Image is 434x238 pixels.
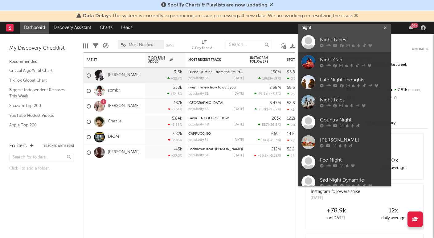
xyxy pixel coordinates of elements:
[262,139,268,142] span: 803
[83,14,352,18] span: : The system is currently experiencing an issue processing all new data. We are working on resolv...
[167,92,182,96] div: +34.5 %
[365,157,422,164] div: 10 x
[387,86,428,94] div: 7.81k
[287,101,298,105] div: 58.8M
[188,71,272,74] a: Friend Of Mine - from the Smurfs Movie Soundtrack
[9,102,68,109] a: Shazam Top 200
[108,104,140,109] a: [PERSON_NAME]
[108,119,121,124] a: Chezile
[254,154,281,158] div: ( )
[258,154,268,158] span: -66.2k
[188,138,208,142] div: popularity: 51
[262,77,270,80] span: 196k
[9,67,68,74] a: Critical Algo/Viral Chart
[174,101,182,105] div: 137k
[103,37,108,55] div: A&R Pipeline
[269,154,280,158] span: -5.52 %
[87,58,133,62] div: Artist
[258,76,281,80] div: ( )
[298,52,391,72] a: Night Cap
[20,22,49,34] a: Dashboard
[308,215,365,222] div: on [DATE]
[298,172,391,192] a: Sad Night Dynamite
[168,123,182,127] div: -5.86 %
[259,108,267,111] span: 2.52k
[192,45,216,52] div: 7-Day Fans Added (7-Day Fans Added)
[320,76,388,84] div: Late Night Thoughts
[320,56,388,64] div: Night Cap
[188,58,235,62] div: Most Recent Track
[250,56,272,64] div: Instagram Followers
[269,123,280,127] span: -36.8 %
[43,145,74,148] button: Tracked Artists(6)
[412,46,428,52] button: Untrack
[226,40,272,49] input: Search...
[287,86,298,90] div: 59.6M
[254,92,281,96] div: ( )
[108,88,120,93] a: sombr
[83,37,88,55] div: Edit Columns
[234,123,244,126] div: [DATE]
[188,132,211,136] a: CAPPUCCINO
[188,108,209,111] div: popularity: 56
[287,123,300,127] div: 70.4k
[174,70,182,74] div: 315k
[168,154,182,158] div: -30.3 %
[311,195,360,201] div: [DATE]
[188,154,209,157] div: popularity: 54
[192,37,216,55] div: 7-Day Fans Added (7-Day Fans Added)
[365,164,422,172] div: daily average
[188,101,244,105] div: STREET X STREET
[108,150,140,155] a: [PERSON_NAME]
[129,43,154,47] span: Most Notified
[188,123,209,126] div: popularity: 48
[268,92,280,96] span: +43.5 %
[287,132,298,136] div: 14.5M
[269,86,281,90] div: 2.68M
[298,112,391,132] a: Country Night
[9,112,68,119] a: YouTube Hottest Videos
[9,153,74,162] input: Search for folders...
[320,96,388,104] div: Night Tales
[287,92,298,96] div: 753k
[234,154,244,157] div: [DATE]
[166,44,174,47] button: Save
[271,77,280,80] span: +59 %
[9,45,74,52] div: My Discovery Checklist
[234,138,244,142] div: [DATE]
[320,157,388,164] div: Feo Night
[298,152,391,172] a: Feo Night
[271,147,281,151] div: 212M
[269,139,280,142] span: -49.3 %
[49,22,96,34] a: Discovery Assistant
[173,86,182,90] div: 258k
[234,77,244,80] div: [DATE]
[188,101,223,105] a: [GEOGRAPHIC_DATA]
[287,108,300,112] div: -262k
[172,132,182,136] div: 3.82k
[320,36,388,44] div: Night Tapes
[96,22,117,34] a: Charts
[188,132,244,136] div: CAPPUCCINO
[174,147,182,151] div: -45k
[188,92,208,96] div: popularity: 81
[9,77,68,84] a: TikTok Global Chart
[258,123,281,127] div: ( )
[188,117,244,120] div: Favor - A COLORS SHOW
[148,56,168,64] span: 7-Day Fans Added
[9,58,74,66] div: Recommended
[287,154,299,158] div: 184k
[298,92,391,112] a: Night Tales
[83,14,111,18] span: Data Delays
[255,107,281,111] div: ( )
[298,72,391,92] a: Late Night Thoughts
[387,94,428,102] div: 0
[320,117,388,124] div: Country Night
[258,138,281,142] div: ( )
[411,23,418,28] div: 99 +
[308,207,365,215] div: +78.9k
[234,92,244,96] div: [DATE]
[117,22,137,34] a: Leads
[168,107,182,111] div: -3.54 %
[365,215,422,222] div: daily average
